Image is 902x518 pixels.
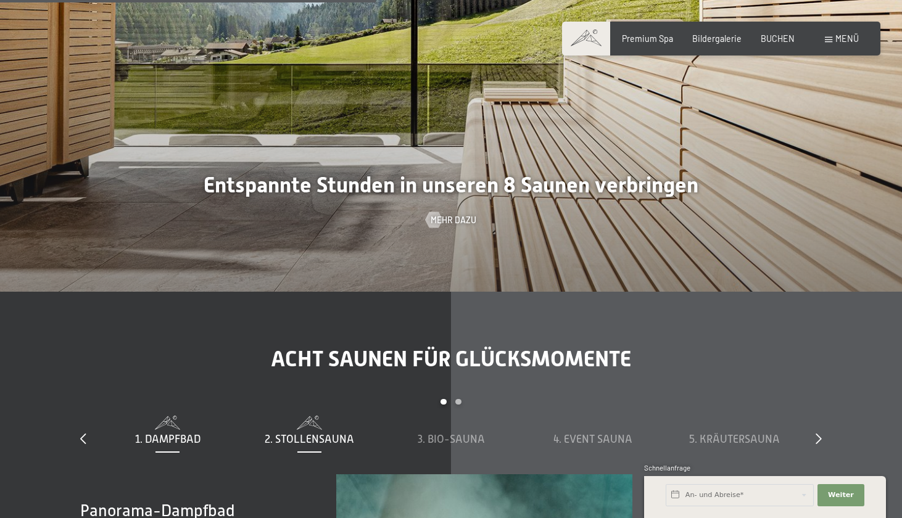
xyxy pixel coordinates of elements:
span: Acht Saunen für Glücksmomente [271,346,631,371]
div: Carousel Page 2 [455,399,461,405]
a: BUCHEN [761,33,795,44]
span: Mehr dazu [431,214,476,226]
a: Premium Spa [622,33,673,44]
div: Carousel Pagination [97,399,805,416]
button: Weiter [817,484,864,506]
span: 4. Event Sauna [553,433,632,445]
span: 5. Kräutersauna [689,433,780,445]
span: 3. Bio-Sauna [418,433,485,445]
span: Schnellanfrage [644,464,690,472]
span: 2. Stollensauna [265,433,354,445]
span: Menü [835,33,859,44]
span: 1. Dampfbad [135,433,201,445]
a: Bildergalerie [692,33,742,44]
span: Weiter [828,490,854,500]
div: Carousel Page 1 (Current Slide) [441,399,447,405]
